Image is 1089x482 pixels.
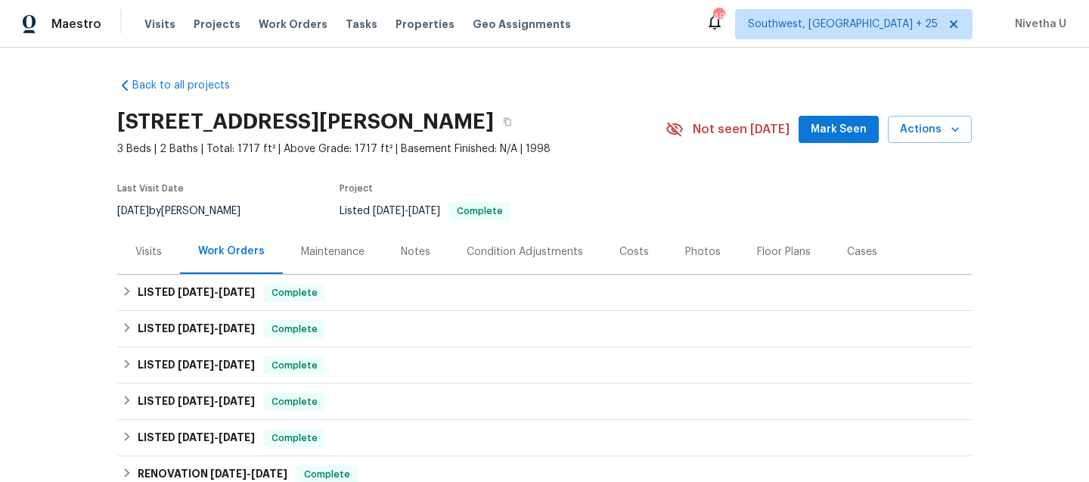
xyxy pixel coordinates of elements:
span: Complete [265,322,324,337]
span: Tasks [346,19,377,30]
div: LISTED [DATE]-[DATE]Complete [117,347,972,384]
span: [DATE] [219,323,255,334]
span: [DATE] [219,396,255,406]
span: [DATE] [219,432,255,443]
span: Work Orders [259,17,327,32]
span: [DATE] [373,206,405,216]
span: Last Visit Date [117,184,184,193]
span: - [373,206,440,216]
h2: [STREET_ADDRESS][PERSON_NAME] [117,114,494,129]
span: [DATE] [178,287,214,297]
span: Maestro [51,17,101,32]
span: Complete [265,358,324,373]
span: [DATE] [408,206,440,216]
span: Complete [451,207,509,216]
div: Cases [847,244,877,260]
h6: LISTED [138,284,255,302]
div: Visits [135,244,162,260]
div: Floor Plans [757,244,811,260]
span: - [178,432,255,443]
div: Photos [685,244,721,260]
span: - [210,468,287,479]
span: [DATE] [219,359,255,370]
span: Actions [900,120,960,139]
span: Properties [396,17,455,32]
div: Costs [619,244,649,260]
span: Projects [194,17,240,32]
span: Complete [298,467,356,482]
span: Project [340,184,373,193]
span: - [178,359,255,370]
h6: LISTED [138,320,255,338]
span: 3 Beds | 2 Baths | Total: 1717 ft² | Above Grade: 1717 ft² | Basement Finished: N/A | 1998 [117,141,665,157]
span: [DATE] [219,287,255,297]
span: - [178,323,255,334]
span: Geo Assignments [473,17,571,32]
span: [DATE] [178,396,214,406]
div: Maintenance [301,244,365,260]
span: Not seen [DATE] [693,122,790,137]
div: 497 [713,9,724,24]
span: Mark Seen [811,120,867,139]
h6: LISTED [138,356,255,375]
span: Listed [340,206,510,216]
div: LISTED [DATE]-[DATE]Complete [117,311,972,347]
span: Complete [265,394,324,409]
div: Condition Adjustments [467,244,583,260]
span: - [178,287,255,297]
span: Visits [144,17,175,32]
span: Nivetha U [1009,17,1066,32]
span: [DATE] [210,468,247,479]
span: Southwest, [GEOGRAPHIC_DATA] + 25 [748,17,938,32]
div: LISTED [DATE]-[DATE]Complete [117,275,972,311]
span: [DATE] [178,323,214,334]
span: [DATE] [117,206,149,216]
div: LISTED [DATE]-[DATE]Complete [117,384,972,420]
span: [DATE] [251,468,287,479]
span: [DATE] [178,359,214,370]
span: [DATE] [178,432,214,443]
span: - [178,396,255,406]
div: LISTED [DATE]-[DATE]Complete [117,420,972,456]
h6: LISTED [138,429,255,447]
span: Complete [265,431,324,446]
span: Complete [265,285,324,300]
button: Actions [888,116,972,144]
button: Mark Seen [799,116,879,144]
div: Notes [401,244,430,260]
a: Back to all projects [117,78,262,93]
button: Copy Address [494,108,521,135]
div: by [PERSON_NAME] [117,202,259,220]
div: Work Orders [198,244,265,259]
h6: LISTED [138,393,255,411]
